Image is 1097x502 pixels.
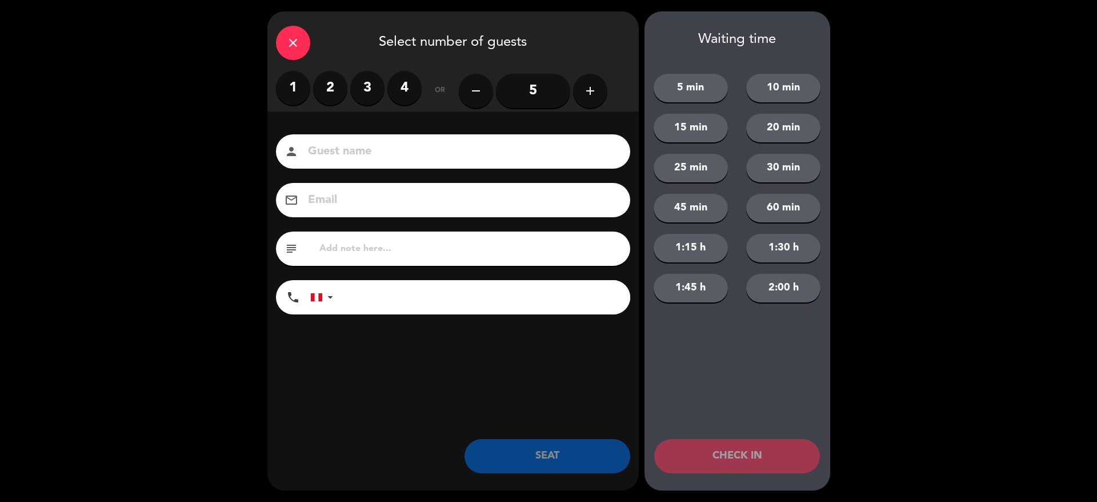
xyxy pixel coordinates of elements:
[276,71,310,105] label: 1
[746,274,820,302] button: 2:00 h
[307,190,615,210] input: Email
[311,281,337,314] div: Peru (Perú): +51
[746,154,820,182] button: 30 min
[285,193,298,207] i: email
[387,71,422,105] label: 4
[285,145,298,158] i: person
[654,439,820,473] button: CHECK IN
[267,11,639,71] div: Select number of guests
[746,234,820,262] button: 1:30 h
[469,84,483,98] i: remove
[746,74,820,102] button: 10 min
[746,114,820,142] button: 20 min
[422,71,459,111] div: or
[286,36,300,50] i: close
[350,71,385,105] label: 3
[654,234,728,262] button: 1:15 h
[307,142,615,162] input: Guest name
[465,439,630,473] button: SEAT
[654,114,728,142] button: 15 min
[654,154,728,182] button: 25 min
[654,74,728,102] button: 5 min
[286,290,300,304] i: phone
[654,274,728,302] button: 1:45 h
[459,74,493,108] button: remove
[746,194,820,222] button: 60 min
[285,242,298,256] i: subject
[313,71,347,105] label: 2
[583,84,597,98] i: add
[573,74,607,108] button: add
[318,241,622,257] input: Add note here...
[644,31,830,48] div: Waiting time
[654,194,728,222] button: 45 min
